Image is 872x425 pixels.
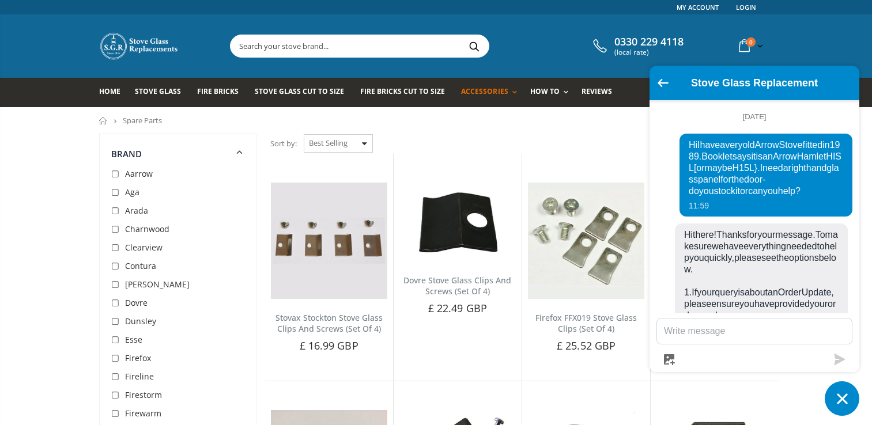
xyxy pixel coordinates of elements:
[614,48,684,56] span: (local rate)
[428,301,487,315] span: £ 22.49 GBP
[462,35,488,57] button: Search
[271,183,387,299] img: Set of 4 Stovax Stockton glass clips with screws
[125,279,190,290] span: [PERSON_NAME]
[99,117,108,124] a: Home
[125,389,162,400] span: Firestorm
[125,371,154,382] span: Fireline
[99,78,129,107] a: Home
[197,78,247,107] a: Fire Bricks
[99,32,180,60] img: Stove Glass Replacement
[135,78,190,107] a: Stove Glass
[399,183,516,262] img: Set of 4 Dovre glass clips with screws
[125,223,169,234] span: Charnwood
[255,78,353,107] a: Stove Glass Cut To Size
[590,36,684,56] a: 0330 229 4118 (local rate)
[123,115,162,126] span: Spare Parts
[255,86,344,96] span: Stove Glass Cut To Size
[125,316,156,327] span: Dunsley
[125,334,142,345] span: Esse
[125,260,156,271] span: Contura
[461,86,508,96] span: Accessories
[275,312,383,334] a: Stovax Stockton Stove Glass Clips And Screws (Set Of 4)
[270,134,297,154] span: Sort by:
[125,205,148,216] span: Arada
[197,86,239,96] span: Fire Bricks
[530,78,574,107] a: How To
[734,35,765,57] a: 0
[646,66,863,416] inbox-online-store-chat: Shopify online store chat
[530,86,560,96] span: How To
[403,275,511,297] a: Dovre Stove Glass Clips And Screws (Set Of 4)
[125,168,153,179] span: Aarrow
[99,86,120,96] span: Home
[461,78,522,107] a: Accessories
[125,352,151,363] span: Firefox
[125,242,163,253] span: Clearview
[557,339,616,352] span: £ 25.52 GBP
[300,339,358,352] span: £ 16.99 GBP
[231,35,618,57] input: Search your stove brand...
[528,183,644,299] img: Firefox FFX019 Stove Glass Clips (Set Of 4)
[125,408,161,419] span: Firewarm
[746,37,756,47] span: 0
[360,86,445,96] span: Fire Bricks Cut To Size
[111,148,142,160] span: Brand
[125,297,148,308] span: Dovre
[360,78,454,107] a: Fire Bricks Cut To Size
[125,187,139,198] span: Aga
[135,86,181,96] span: Stove Glass
[582,86,612,96] span: Reviews
[582,78,621,107] a: Reviews
[614,36,684,48] span: 0330 229 4118
[535,312,637,334] a: Firefox FFX019 Stove Glass Clips (Set Of 4)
